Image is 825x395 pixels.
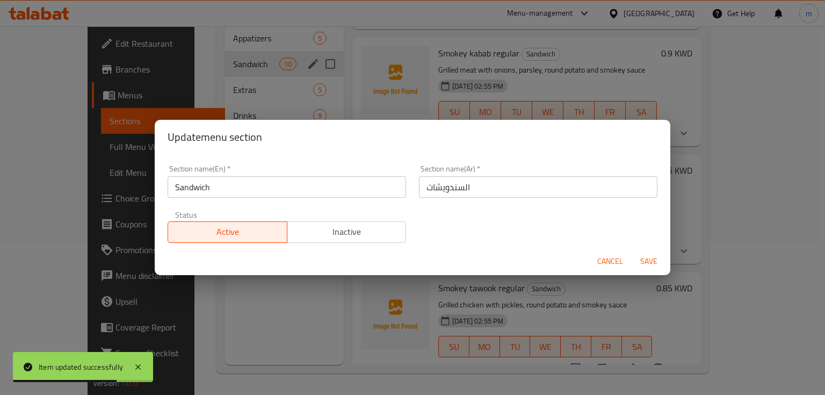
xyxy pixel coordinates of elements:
[593,252,627,271] button: Cancel
[419,176,657,198] input: Please enter section name(ar)
[597,255,623,268] span: Cancel
[39,361,123,373] div: Item updated successfully
[636,255,662,268] span: Save
[168,176,406,198] input: Please enter section name(en)
[292,224,402,240] span: Inactive
[287,221,407,243] button: Inactive
[168,221,287,243] button: Active
[172,224,283,240] span: Active
[632,252,666,271] button: Save
[168,128,657,146] h2: Update menu section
